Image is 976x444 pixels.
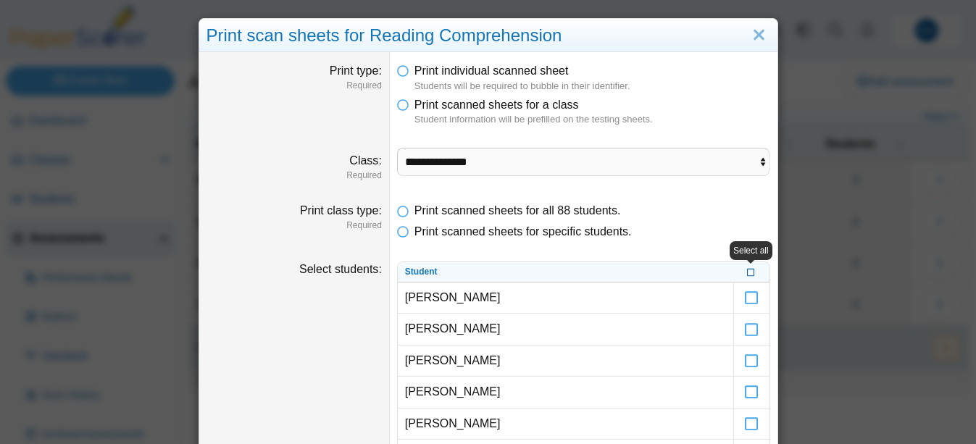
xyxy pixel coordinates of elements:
dfn: Required [207,169,382,182]
th: Student [398,262,733,282]
div: Select all [730,241,772,261]
label: Print type [330,64,382,77]
dfn: Required [207,219,382,232]
td: [PERSON_NAME] [398,314,733,345]
dfn: Required [207,80,382,92]
span: Print individual scanned sheet [414,64,569,77]
div: Print scan sheets for Reading Comprehension [199,19,777,53]
td: [PERSON_NAME] [398,377,733,408]
td: [PERSON_NAME] [398,282,733,314]
a: Close [748,23,770,48]
td: [PERSON_NAME] [398,409,733,440]
label: Class [349,154,381,167]
label: Print class type [300,204,382,217]
span: Print scanned sheets for all 88 students. [414,204,621,217]
span: Print scanned sheets for a class [414,99,579,111]
span: Print scanned sheets for specific students. [414,225,632,238]
td: [PERSON_NAME] [398,345,733,377]
dfn: Student information will be prefilled on the testing sheets. [414,113,770,126]
dfn: Students will be required to bubble in their identifier. [414,80,770,93]
label: Select students [299,263,382,275]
